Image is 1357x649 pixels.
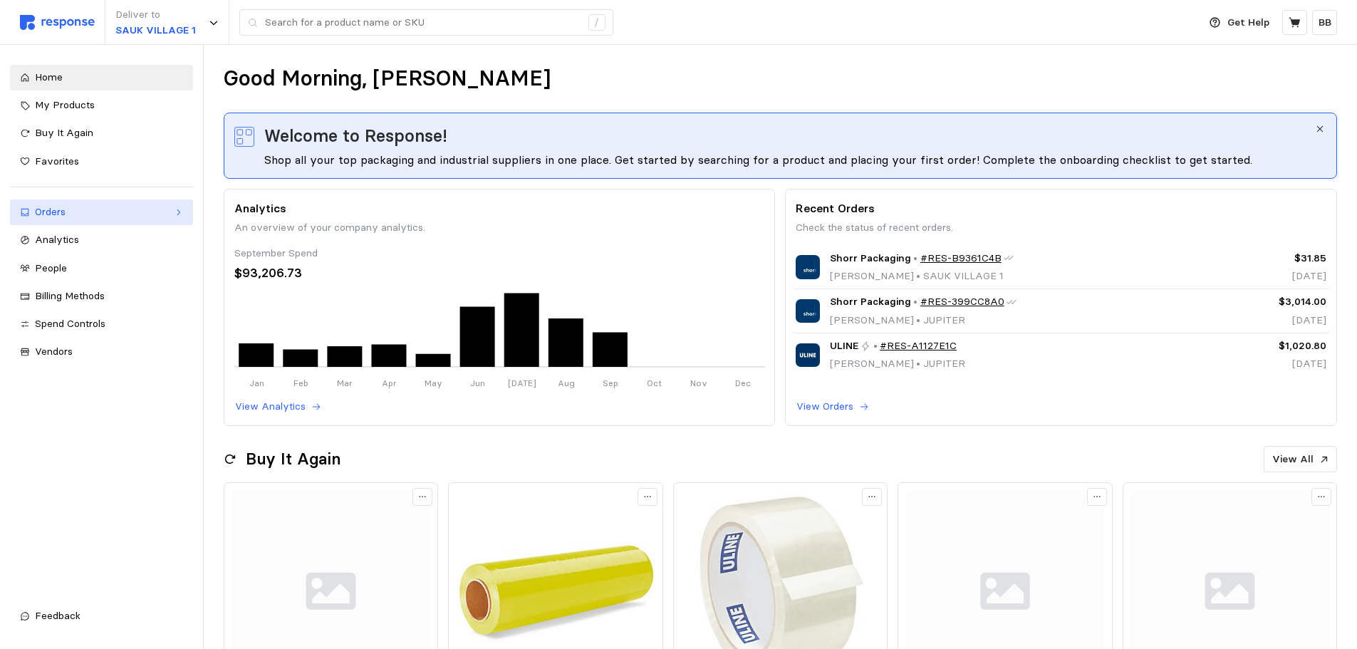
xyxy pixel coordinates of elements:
p: [PERSON_NAME] JUPITER [830,356,965,372]
p: [PERSON_NAME] SAUK VILLAGE 1 [830,269,1014,284]
tspan: Dec [735,377,751,388]
p: SAUK VILLAGE 1 [115,23,196,38]
p: An overview of your company analytics. [234,220,765,236]
p: BB [1319,15,1331,31]
span: Spend Controls [35,317,105,330]
tspan: [DATE] [507,377,536,388]
p: [PERSON_NAME] JUPITER [830,313,1017,328]
p: [DATE] [1201,313,1326,328]
p: Get Help [1227,15,1269,31]
button: View All [1264,446,1337,473]
span: Analytics [35,233,79,246]
span: People [35,261,67,274]
p: View Orders [796,399,853,415]
a: Spend Controls [10,311,193,337]
tspan: Apr [382,377,397,388]
p: • [913,251,917,266]
span: Vendors [35,345,73,358]
button: Feedback [10,603,193,629]
tspan: Sep [602,377,618,388]
div: $93,206.73 [234,264,765,283]
a: #RES-A1127E1C [880,338,957,354]
span: Welcome to Response! [264,123,447,149]
button: View Orders [796,398,870,415]
a: Analytics [10,227,193,253]
span: • [914,357,923,370]
button: View Analytics [234,398,322,415]
button: BB [1312,10,1337,35]
div: Orders [35,204,168,220]
span: Home [35,71,63,83]
tspan: Feb [293,377,308,388]
a: My Products [10,93,193,118]
tspan: May [425,377,442,388]
span: • [914,269,923,282]
input: Search for a product name or SKU [265,10,581,36]
img: svg%3e [234,127,254,147]
tspan: Oct [647,377,662,388]
a: #RES-B9361C4B [920,251,1002,266]
a: Vendors [10,339,193,365]
button: Get Help [1201,9,1278,36]
h2: Buy It Again [246,448,340,470]
p: Analytics [234,199,765,217]
p: • [873,338,878,354]
span: My Products [35,98,95,111]
a: #RES-399CC8A0 [920,294,1004,310]
h1: Good Morning, [PERSON_NAME] [224,65,551,93]
tspan: Jun [470,377,485,388]
p: Recent Orders [796,199,1326,217]
span: Buy It Again [35,126,93,139]
p: View Analytics [235,399,306,415]
p: [DATE] [1201,269,1326,284]
div: September Spend [234,246,765,261]
a: People [10,256,193,281]
p: $1,020.80 [1201,338,1326,354]
span: Feedback [35,609,80,622]
p: Deliver to [115,7,196,23]
img: Shorr Packaging [796,299,819,323]
a: Home [10,65,193,90]
img: svg%3e [20,15,95,30]
tspan: Nov [690,377,707,388]
p: [DATE] [1201,356,1326,372]
tspan: Mar [337,377,353,388]
p: • [913,294,917,310]
a: Buy It Again [10,120,193,146]
span: Shorr Packaging [830,294,911,310]
a: Billing Methods [10,284,193,309]
span: Billing Methods [35,289,105,302]
a: Favorites [10,149,193,175]
span: Favorites [35,155,79,167]
p: $3,014.00 [1201,294,1326,310]
span: ULINE [830,338,858,354]
div: Shop all your top packaging and industrial suppliers in one place. Get started by searching for a... [264,151,1314,168]
p: View All [1272,452,1314,467]
a: Orders [10,199,193,225]
tspan: Jan [249,377,264,388]
span: • [914,313,923,326]
tspan: Aug [557,377,574,388]
img: Shorr Packaging [796,255,819,279]
span: Shorr Packaging [830,251,911,266]
div: / [588,14,605,31]
p: Check the status of recent orders. [796,220,1326,236]
p: $31.85 [1201,251,1326,266]
img: ULINE [796,343,819,367]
